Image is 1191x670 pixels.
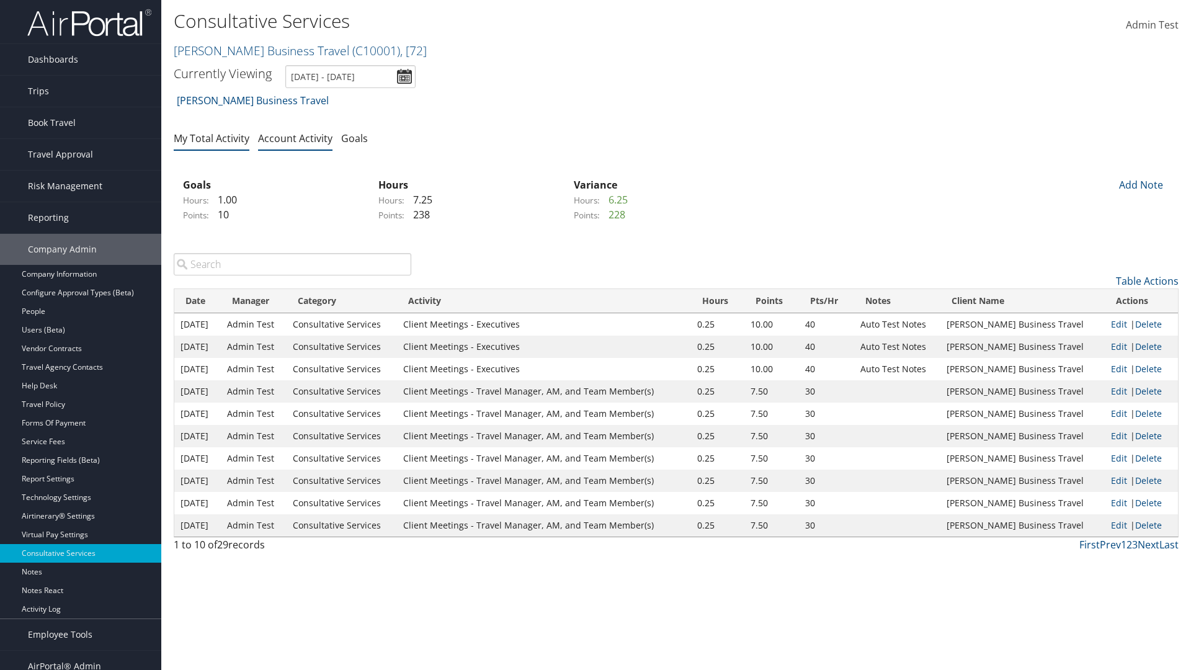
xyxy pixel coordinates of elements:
[940,380,1105,403] td: [PERSON_NAME] Business Travel
[1121,538,1126,552] a: 1
[854,358,940,380] td: Auto Test Notes
[799,380,854,403] td: 30
[28,44,78,75] span: Dashboards
[602,193,628,207] span: 6.25
[174,289,221,313] th: Date: activate to sort column ascending
[940,289,1105,313] th: Client Name
[397,380,691,403] td: Client Meetings - Travel Manager, AM, and Team Member(s)
[287,470,397,492] td: Consultative Services
[744,492,799,514] td: 7.50
[397,358,691,380] td: Client Meetings - Executives
[174,8,844,34] h1: Consultative Services
[1100,538,1121,552] a: Prev
[799,313,854,336] td: 40
[287,358,397,380] td: Consultative Services
[940,336,1105,358] td: [PERSON_NAME] Business Travel
[1105,336,1178,358] td: |
[177,88,329,113] a: [PERSON_NAME] Business Travel
[1111,430,1127,442] a: Edit
[174,537,411,558] div: 1 to 10 of records
[1105,492,1178,514] td: |
[744,336,799,358] td: 10.00
[174,313,221,336] td: [DATE]
[1105,313,1178,336] td: |
[397,492,691,514] td: Client Meetings - Travel Manager, AM, and Team Member(s)
[1111,363,1127,375] a: Edit
[1126,18,1179,32] span: Admin Test
[212,208,229,221] span: 10
[400,42,427,59] span: , [ 72 ]
[397,313,691,336] td: Client Meetings - Executives
[940,425,1105,447] td: [PERSON_NAME] Business Travel
[1135,341,1162,352] a: Delete
[397,470,691,492] td: Client Meetings - Travel Manager, AM, and Team Member(s)
[397,336,691,358] td: Client Meetings - Executives
[691,470,744,492] td: 0.25
[287,336,397,358] td: Consultative Services
[28,619,92,650] span: Employee Tools
[287,425,397,447] td: Consultative Services
[212,193,237,207] span: 1.00
[174,253,411,275] input: Search
[799,492,854,514] td: 30
[27,8,151,37] img: airportal-logo.png
[691,447,744,470] td: 0.25
[174,403,221,425] td: [DATE]
[1126,538,1132,552] a: 2
[378,209,404,221] label: Points:
[221,447,287,470] td: Admin Test
[28,76,49,107] span: Trips
[221,492,287,514] td: Admin Test
[397,403,691,425] td: Client Meetings - Travel Manager, AM, and Team Member(s)
[602,208,625,221] span: 228
[940,358,1105,380] td: [PERSON_NAME] Business Travel
[744,425,799,447] td: 7.50
[28,234,97,265] span: Company Admin
[940,403,1105,425] td: [PERSON_NAME] Business Travel
[1105,514,1178,537] td: |
[1105,289,1178,313] th: Actions
[940,447,1105,470] td: [PERSON_NAME] Business Travel
[28,139,93,170] span: Travel Approval
[183,178,211,192] strong: Goals
[183,194,209,207] label: Hours:
[287,289,397,313] th: Category: activate to sort column ascending
[378,178,408,192] strong: Hours
[854,289,940,313] th: Notes
[940,470,1105,492] td: [PERSON_NAME] Business Travel
[1135,519,1162,531] a: Delete
[287,447,397,470] td: Consultative Services
[407,208,430,221] span: 238
[217,538,228,552] span: 29
[1111,385,1127,397] a: Edit
[174,514,221,537] td: [DATE]
[174,470,221,492] td: [DATE]
[1111,341,1127,352] a: Edit
[287,492,397,514] td: Consultative Services
[940,492,1105,514] td: [PERSON_NAME] Business Travel
[744,447,799,470] td: 7.50
[258,132,332,145] a: Account Activity
[1105,380,1178,403] td: |
[691,403,744,425] td: 0.25
[183,209,209,221] label: Points:
[691,492,744,514] td: 0.25
[799,514,854,537] td: 30
[397,425,691,447] td: Client Meetings - Travel Manager, AM, and Team Member(s)
[1105,447,1178,470] td: |
[221,380,287,403] td: Admin Test
[691,289,744,313] th: Hours
[1105,403,1178,425] td: |
[1135,363,1162,375] a: Delete
[28,202,69,233] span: Reporting
[854,313,940,336] td: Auto Test Notes
[1135,475,1162,486] a: Delete
[799,336,854,358] td: 40
[287,380,397,403] td: Consultative Services
[28,107,76,138] span: Book Travel
[174,42,427,59] a: [PERSON_NAME] Business Travel
[397,514,691,537] td: Client Meetings - Travel Manager, AM, and Team Member(s)
[1105,358,1178,380] td: |
[744,403,799,425] td: 7.50
[174,425,221,447] td: [DATE]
